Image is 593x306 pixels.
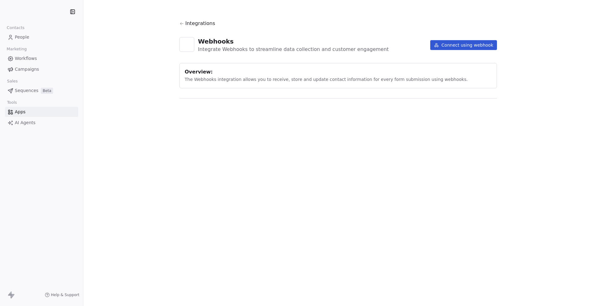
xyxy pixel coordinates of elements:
[4,23,27,32] span: Contacts
[198,37,389,46] div: Webhooks
[179,20,497,27] a: Integrations
[185,20,215,27] span: Integrations
[4,44,29,54] span: Marketing
[45,292,79,297] a: Help & Support
[5,86,78,96] a: SequencesBeta
[15,66,39,73] span: Campaigns
[41,88,53,94] span: Beta
[5,118,78,128] a: AI Agents
[15,34,29,40] span: People
[4,77,20,86] span: Sales
[185,68,492,76] div: Overview:
[185,77,468,82] span: The Webhooks integration allows you to receive, store and update contact information for every fo...
[5,53,78,64] a: Workflows
[15,87,38,94] span: Sequences
[15,109,26,115] span: Apps
[5,107,78,117] a: Apps
[15,55,37,62] span: Workflows
[183,40,191,49] img: webhooks.svg
[51,292,79,297] span: Help & Support
[5,32,78,42] a: People
[15,119,36,126] span: AI Agents
[4,98,19,107] span: Tools
[430,40,497,50] button: Connect using webhook
[198,46,389,53] div: Integrate Webhooks to streamline data collection and customer engagement
[5,64,78,74] a: Campaigns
